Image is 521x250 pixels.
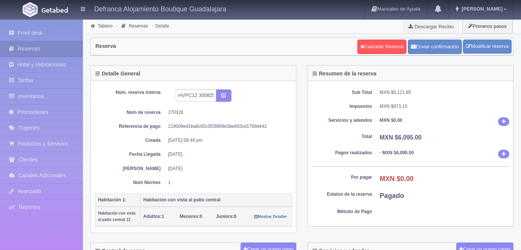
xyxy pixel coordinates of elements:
dd: [DATE] [168,151,287,158]
h4: Detalle General [95,71,140,77]
small: Habitación con vista al patio central 12 [98,211,135,222]
dt: Pagos realizados [312,150,372,156]
dt: Núm de reserva [100,109,161,116]
b: Pagado [380,192,404,199]
strong: Adultos: [143,214,162,219]
dt: Impuestos [312,103,372,110]
h4: Reserva [95,43,116,49]
dt: Fecha Llegada [100,151,161,158]
h4: Resumen de la reserva [313,71,377,77]
h4: Defranca Alojamiento Boutique Guadalajara [94,4,226,13]
a: Cancelar Reserva [357,40,406,54]
dt: Método de Pago [312,209,372,215]
button: Enviar confirmación [408,40,462,54]
dt: Creada [100,137,161,144]
span: 0 [216,214,236,219]
a: Descargar Recibo [404,19,458,34]
a: Reservas [129,23,148,29]
dt: Servicios y adendos [312,117,372,124]
b: Habitación 1: [98,197,126,202]
span: [PERSON_NAME] [460,6,503,12]
dt: [PERSON_NAME] [100,166,161,172]
th: Habitación con vista al patio central [140,193,292,207]
dt: Referencia de pago [100,123,161,130]
dt: Estatus de la reserva [312,191,372,198]
b: MXN $0.00 [380,175,414,183]
li: Detalle [150,22,171,29]
dt: Núm Noches [100,179,161,186]
img: Getabed [41,7,68,13]
span: 0 [180,214,202,219]
dt: Por pagar [312,174,372,181]
dd: 270328 [168,109,287,116]
a: Tablero [98,23,112,29]
small: Mostrar Detalle [254,215,287,219]
dt: Núm. reserva interna [100,89,161,96]
strong: Juniors: [216,214,234,219]
dd: MXN $973.15 [380,103,509,110]
dd: [DATE] 08:49 pm [168,137,287,144]
b: - MXN $6,095.00 [380,150,414,155]
a: Mostrar Detalle [254,214,287,219]
dt: Sub Total [312,89,372,96]
dt: Total [312,133,372,140]
dd: MXN $5,121.85 [380,89,509,96]
a: Modificar reserva [463,40,512,54]
dd: [DATE] [168,166,287,172]
img: Getabed [23,2,38,17]
dd: 219009ed1ba6c65c0f29869d3be893cd1768d442 [168,123,287,130]
dd: 1 [168,179,287,186]
b: MXN $0.00 [380,118,402,123]
b: MXN $6,095.00 [380,134,421,141]
button: Primeros pasos [462,19,513,34]
strong: Menores: [180,214,200,219]
span: 1 [143,214,164,219]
